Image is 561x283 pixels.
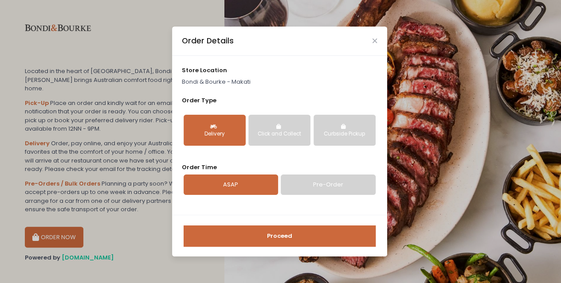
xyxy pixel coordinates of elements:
a: ASAP [184,174,278,195]
div: Click and Collect [255,130,304,138]
a: Pre-Order [281,174,375,195]
span: store location [182,66,227,74]
p: Bondi & Bourke - Makati [182,78,377,86]
div: Order Details [182,35,234,47]
button: Proceed [184,225,376,247]
button: Close [373,39,377,43]
div: Delivery [190,130,239,138]
button: Delivery [184,115,246,146]
span: Order Type [182,96,216,105]
div: Curbside Pickup [320,130,369,138]
span: Order Time [182,163,217,171]
button: Curbside Pickup [314,115,376,146]
button: Click and Collect [248,115,310,146]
